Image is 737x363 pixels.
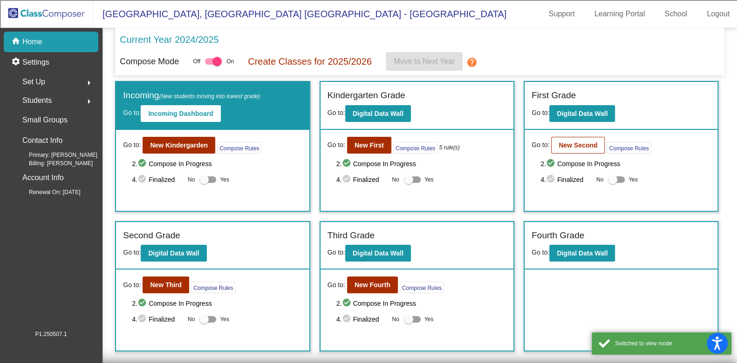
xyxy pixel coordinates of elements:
div: Move to ... [4,241,733,249]
button: Move to Next Year [386,52,463,71]
mat-icon: check_circle [342,298,353,309]
div: Home [4,249,733,258]
button: Digital Data Wall [549,105,615,122]
span: 2. Compose In Progress [540,158,710,169]
button: Compose Rules [400,282,444,293]
div: Sort A > Z [4,22,733,30]
span: Go to: [532,140,549,150]
div: Delete [4,47,733,55]
b: New Second [559,141,597,149]
span: No [392,175,399,184]
label: First Grade [532,89,576,102]
span: Go to: [532,249,549,256]
div: Newspaper [4,156,733,164]
div: Magazine [4,148,733,156]
p: Account Info [22,171,64,184]
div: Television/Radio [4,164,733,173]
div: MORE [4,316,733,325]
span: Go to: [532,109,549,116]
div: SAVE [4,283,733,291]
span: Go to: [123,140,141,150]
mat-icon: check_circle [137,158,149,169]
mat-icon: arrow_right [83,77,95,88]
input: Search outlines [4,12,86,22]
span: Go to: [328,249,345,256]
button: Digital Data Wall [345,245,411,262]
label: Third Grade [328,229,375,242]
mat-icon: help [466,57,478,68]
span: Go to: [123,249,141,256]
p: Current Year 2024/2025 [120,33,218,47]
p: Settings [22,57,49,68]
button: Compose Rules [191,282,235,293]
div: Home [4,4,195,12]
mat-icon: settings [11,57,22,68]
b: New First [355,141,384,149]
span: 4. Finalized [132,314,183,325]
button: Compose Rules [217,142,261,154]
div: JOURNAL [4,308,733,316]
span: Renewal On: [DATE] [14,188,80,196]
b: Digital Data Wall [557,249,607,257]
p: Contact Info [22,134,62,147]
div: CANCEL [4,199,733,208]
button: New Kindergarden [143,137,215,154]
span: No [392,315,399,323]
mat-icon: home [11,36,22,47]
b: Digital Data Wall [148,249,199,257]
p: Create Classes for 2025/2026 [248,54,372,68]
i: 5 rule(s) [439,143,460,152]
button: New Second [551,137,605,154]
button: New First [347,137,391,154]
span: Primary: [PERSON_NAME] [14,151,97,159]
span: Off [193,57,200,66]
mat-icon: check_circle [342,174,353,185]
mat-icon: check_circle [342,158,353,169]
div: New source [4,275,733,283]
div: SAVE AND GO HOME [4,224,733,233]
div: Sort New > Old [4,30,733,39]
b: Digital Data Wall [353,110,403,117]
div: Switched to view mode [615,339,724,348]
mat-icon: check_circle [137,298,149,309]
div: Options [4,55,733,64]
span: Billing: [PERSON_NAME] [14,159,93,168]
span: Yes [220,314,229,325]
span: No [596,175,603,184]
span: Go to: [328,280,345,290]
span: 2. Compose In Progress [132,298,302,309]
span: 4. Finalized [540,174,592,185]
button: Digital Data Wall [345,105,411,122]
span: Move to Next Year [394,57,455,65]
span: No [188,315,195,323]
b: New Fourth [355,281,390,289]
span: No [188,175,195,184]
button: Digital Data Wall [141,245,206,262]
b: Incoming Dashboard [148,110,213,117]
span: (New students moving into lowest grade) [159,93,260,100]
input: Search sources [4,325,86,335]
label: Incoming [123,89,260,102]
div: WEBSITE [4,300,733,308]
div: Move To ... [4,81,733,89]
div: This outline has no content. Would you like to delete it? [4,216,733,224]
p: Home [22,36,42,47]
label: Kindergarten Grade [328,89,405,102]
mat-icon: arrow_right [83,96,95,107]
span: Yes [424,174,434,185]
span: Students [22,94,52,107]
label: Second Grade [123,229,180,242]
div: MOVE [4,266,733,275]
label: Fourth Grade [532,229,584,242]
div: DELETE [4,233,733,241]
div: CANCEL [4,258,733,266]
div: Move To ... [4,39,733,47]
div: Print [4,114,733,122]
b: New Third [150,281,182,289]
div: Visual Art [4,173,733,181]
button: New Third [143,276,189,293]
button: Digital Data Wall [549,245,615,262]
button: Compose Rules [393,142,437,154]
span: Go to: [328,109,345,116]
span: 4. Finalized [336,314,388,325]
